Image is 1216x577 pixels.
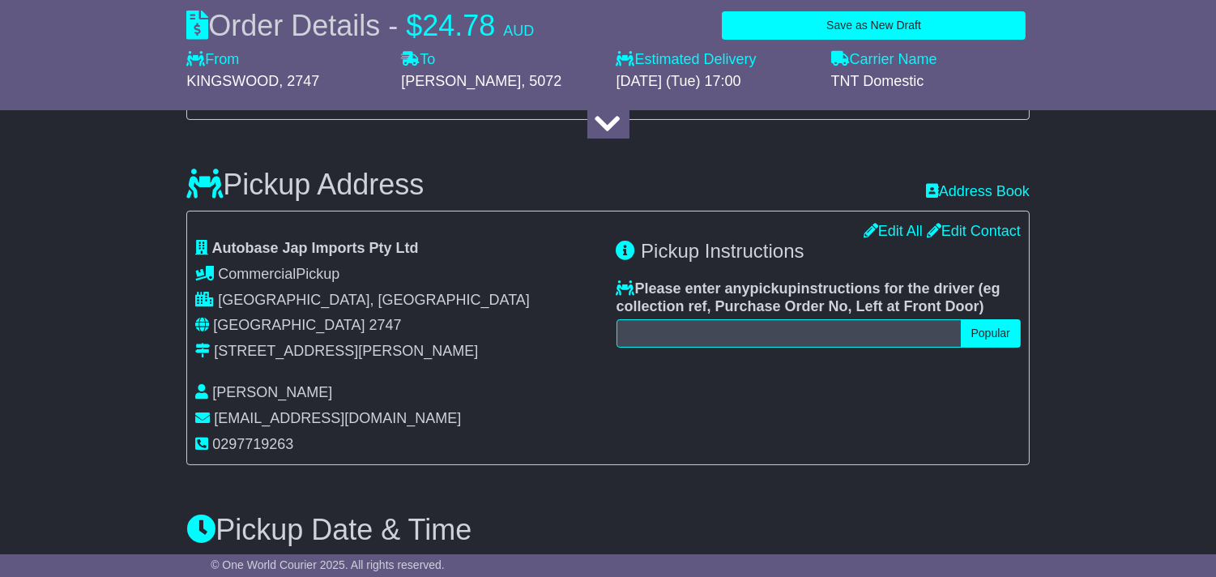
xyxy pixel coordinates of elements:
span: AUD [503,23,534,39]
h3: Pickup Date & Time [186,514,1030,546]
button: Save as New Draft [722,11,1026,40]
span: [GEOGRAPHIC_DATA], [GEOGRAPHIC_DATA] [218,292,530,308]
a: Edit All [864,223,923,239]
a: Edit Contact [927,223,1021,239]
span: 0297719263 [212,436,293,452]
label: Carrier Name [831,51,937,69]
span: pickup [750,280,797,297]
span: , 2747 [279,73,319,89]
span: eg collection ref, Purchase Order No, Left at Front Door [617,280,1001,314]
span: © One World Courier 2025. All rights reserved. [211,558,445,571]
div: [DATE] (Tue) 17:00 [616,73,814,91]
span: KINGSWOOD [186,73,279,89]
div: Pickup [195,266,599,284]
span: Commercial [218,266,296,282]
span: 24.78 [422,9,495,42]
div: TNT Domestic [831,73,1030,91]
span: 2747 [369,317,402,333]
div: Order Details - [186,8,534,43]
span: [GEOGRAPHIC_DATA] [213,317,365,333]
label: Please enter any instructions for the driver ( ) [617,280,1021,315]
span: [PERSON_NAME] [401,73,521,89]
button: Popular [961,319,1021,348]
span: [EMAIL_ADDRESS][DOMAIN_NAME] [214,410,461,426]
a: Address Book [926,183,1030,201]
span: Autobase Jap Imports Pty Ltd [212,240,419,256]
label: Estimated Delivery [616,51,814,69]
span: $ [406,9,422,42]
span: [PERSON_NAME] [212,384,332,400]
span: , 5072 [521,73,561,89]
label: From [186,51,239,69]
label: To [401,51,435,69]
span: Pickup Instructions [641,240,804,262]
div: [STREET_ADDRESS][PERSON_NAME] [214,343,478,361]
h3: Pickup Address [186,169,424,201]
